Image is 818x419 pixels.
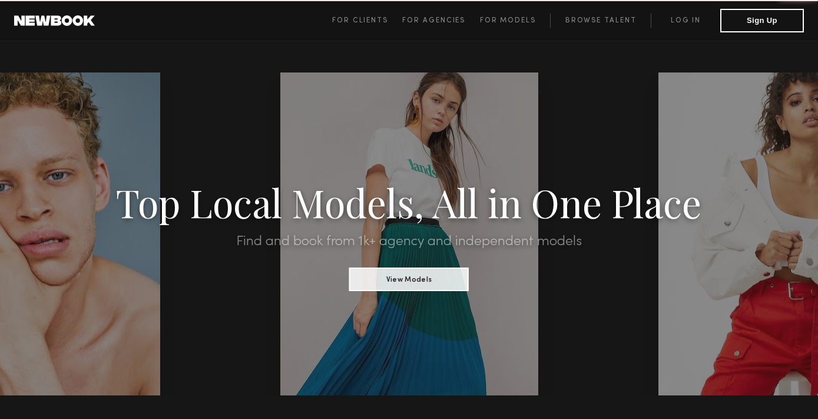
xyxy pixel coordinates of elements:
a: Log in [651,14,720,28]
span: For Clients [332,17,388,24]
a: For Models [480,14,551,28]
a: Browse Talent [550,14,651,28]
span: For Models [480,17,536,24]
h1: Top Local Models, All in One Place [61,184,757,220]
button: View Models [349,268,469,291]
span: For Agencies [402,17,465,24]
button: Sign Up [720,9,804,32]
a: View Models [349,272,469,285]
a: For Agencies [402,14,479,28]
a: For Clients [332,14,402,28]
h2: Find and book from 1k+ agency and independent models [61,235,757,249]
